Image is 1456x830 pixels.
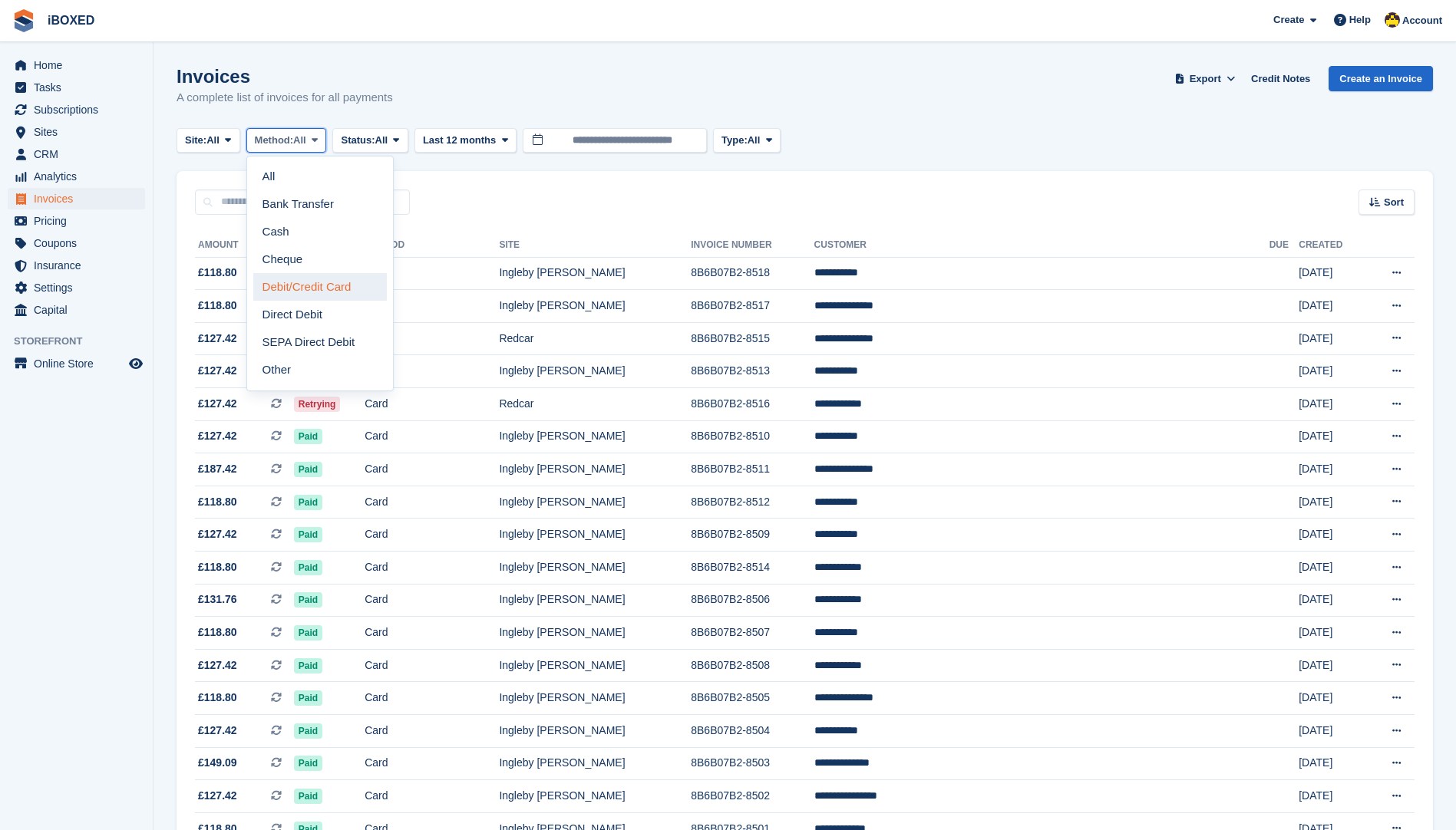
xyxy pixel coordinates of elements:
[8,232,145,254] a: menu
[1384,195,1404,210] span: Sort
[499,453,691,486] td: Ingleby [PERSON_NAME]
[691,715,814,748] td: 8B6B07B2-8504
[713,128,781,153] button: Type: All
[691,355,814,388] td: 8B6B07B2-8513
[365,322,499,355] td: Card
[1299,715,1365,748] td: [DATE]
[365,355,499,388] td: Card
[499,257,691,290] td: Ingleby [PERSON_NAME]
[34,188,126,209] span: Invoices
[365,290,499,323] td: Card
[691,584,814,617] td: 8B6B07B2-8506
[198,331,237,347] span: £127.42
[8,277,145,298] a: menu
[34,143,126,165] span: CRM
[365,715,499,748] td: Card
[423,133,496,148] span: Last 12 months
[365,584,499,617] td: Card
[499,233,691,258] th: Site
[8,353,145,374] a: menu
[691,420,814,453] td: 8B6B07B2-8510
[1299,420,1365,453] td: [DATE]
[499,486,691,519] td: Ingleby [PERSON_NAME]
[177,66,393,87] h1: Invoices
[365,257,499,290] td: Card
[499,780,691,813] td: Ingleby [PERSON_NAME]
[294,625,322,641] span: Paid
[691,453,814,486] td: 8B6B07B2-8511
[14,334,153,349] span: Storefront
[34,255,126,276] span: Insurance
[294,495,322,510] span: Paid
[198,461,237,477] span: £187.42
[332,128,408,153] button: Status: All
[34,77,126,98] span: Tasks
[499,355,691,388] td: Ingleby [PERSON_NAME]
[365,519,499,552] td: Card
[294,527,322,542] span: Paid
[34,353,126,374] span: Online Store
[34,99,126,120] span: Subscriptions
[691,519,814,552] td: 8B6B07B2-8509
[499,290,691,323] td: Ingleby [PERSON_NAME]
[198,526,237,542] span: £127.42
[294,429,322,444] span: Paid
[198,265,237,281] span: £118.80
[1299,747,1365,780] td: [DATE]
[34,54,126,76] span: Home
[691,290,814,323] td: 8B6B07B2-8517
[365,453,499,486] td: Card
[1245,66,1316,91] a: Credit Notes
[177,89,393,107] p: A complete list of invoices for all payments
[294,690,322,706] span: Paid
[41,8,101,33] a: iBOXED
[365,388,499,421] td: Card
[34,299,126,321] span: Capital
[1299,649,1365,682] td: [DATE]
[691,322,814,355] td: 8B6B07B2-8515
[34,166,126,187] span: Analytics
[691,780,814,813] td: 8B6B07B2-8502
[12,9,35,32] img: stora-icon-8386f47178a22dfd0bd8f6a31ec36ba5ce8667c1dd55bd0f319d3a0aa187defe.svg
[293,133,306,148] span: All
[294,789,322,804] span: Paid
[34,210,126,232] span: Pricing
[691,552,814,585] td: 8B6B07B2-8514
[691,233,814,258] th: Invoice Number
[198,788,237,804] span: £127.42
[8,143,145,165] a: menu
[691,747,814,780] td: 8B6B07B2-8503
[253,163,387,190] a: All
[365,617,499,650] td: Card
[8,54,145,76] a: menu
[294,462,322,477] span: Paid
[294,658,322,674] span: Paid
[1385,12,1400,28] img: Katie Brown
[365,682,499,715] td: Card
[294,397,341,412] span: Retrying
[365,747,499,780] td: Card
[198,723,237,739] span: £127.42
[198,428,237,444] span: £127.42
[691,649,814,682] td: 8B6B07B2-8508
[8,188,145,209] a: menu
[198,363,237,379] span: £127.42
[253,245,387,273] a: Cheque
[365,780,499,813] td: Card
[1329,66,1433,91] a: Create an Invoice
[253,218,387,245] a: Cash
[499,715,691,748] td: Ingleby [PERSON_NAME]
[246,128,327,153] button: Method: All
[8,299,145,321] a: menu
[1299,552,1365,585] td: [DATE]
[341,133,375,148] span: Status:
[198,755,237,771] span: £149.09
[1299,486,1365,519] td: [DATE]
[691,682,814,715] td: 8B6B07B2-8505
[8,99,145,120] a: menu
[294,723,322,739] span: Paid
[198,559,237,575] span: £118.80
[365,420,499,453] td: Card
[253,190,387,218] a: Bank Transfer
[8,210,145,232] a: menu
